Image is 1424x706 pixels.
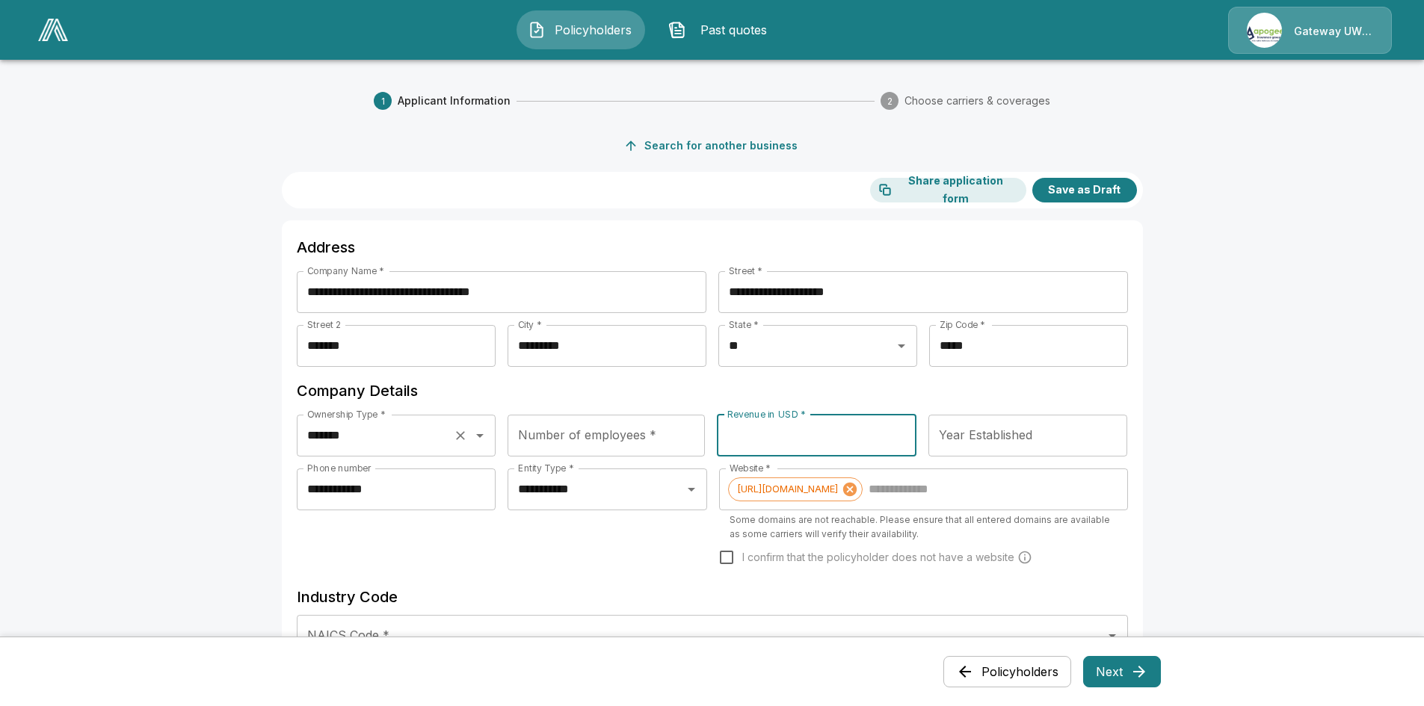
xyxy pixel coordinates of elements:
[297,379,1128,403] h6: Company Details
[940,318,985,331] label: Zip Code *
[297,235,1128,259] h6: Address
[870,178,1026,202] button: Share application form
[517,10,645,49] button: Policyholders IconPolicyholders
[1032,178,1137,202] button: Save as Draft
[1102,625,1123,646] button: Open
[692,21,774,39] span: Past quotes
[552,21,634,39] span: Policyholders
[518,462,573,474] label: Entity Type *
[380,96,384,107] text: 1
[1083,656,1161,687] button: Next
[887,96,893,107] text: 2
[297,585,1128,609] h6: Industry Code
[729,480,846,498] span: [URL][DOMAIN_NAME]
[38,19,68,41] img: AA Logo
[730,513,1117,542] p: Some domains are not reachable. Please ensure that all entered domains are available as some carr...
[729,264,762,277] label: Street *
[943,656,1071,687] button: Policyholders
[728,477,863,501] div: [URL][DOMAIN_NAME]
[307,408,385,421] label: Ownership Type *
[904,93,1050,108] span: Choose carriers & coverages
[620,132,804,160] button: Search for another business
[729,318,759,331] label: State *
[307,264,384,277] label: Company Name *
[727,408,806,421] label: Revenue in USD *
[528,21,546,39] img: Policyholders Icon
[518,318,542,331] label: City *
[742,550,1014,565] span: I confirm that the policyholder does not have a website
[681,479,702,500] button: Open
[307,462,372,474] label: Phone number
[398,93,511,108] span: Applicant Information
[891,335,912,356] button: Open
[730,462,771,474] label: Website *
[450,425,471,446] button: Clear
[1017,550,1032,565] svg: Carriers run a cyber security scan on the policyholders' websites. Please enter a website wheneve...
[307,318,341,331] label: Street 2
[469,425,490,446] button: Open
[657,10,786,49] button: Past quotes IconPast quotes
[668,21,686,39] img: Past quotes Icon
